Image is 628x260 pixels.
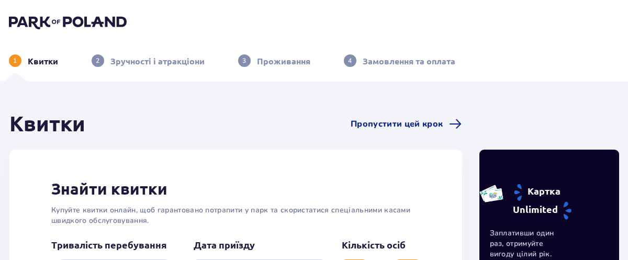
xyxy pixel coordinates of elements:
[257,55,310,67] p: Проживання
[13,56,17,65] p: 1
[194,239,255,251] p: Дата приїзду
[348,56,352,65] p: 4
[344,54,455,67] div: 4Замовлення та оплата
[51,239,177,251] p: Тривалість перебування
[238,54,310,67] div: 3Проживання
[351,118,462,130] a: Пропустити цей крок
[51,179,420,199] h2: Знайти квитки
[110,55,205,67] p: Зручності і атракціони
[51,205,420,226] p: Купуйте квитки онлайн, щоб гарантовано потрапити у парк та скористатися спеціальними касами швидк...
[96,56,99,65] p: 2
[363,55,455,67] p: Замовлення та оплата
[242,56,246,65] p: 3
[28,55,58,67] p: Квитки
[351,118,443,130] span: Пропустити цей крок
[9,111,85,137] h1: Квитки
[9,54,58,67] div: 1Квитки
[9,15,127,29] img: Park of Poland logo
[342,239,406,251] p: Кількість осіб
[92,54,205,67] div: 2Зручності і атракціони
